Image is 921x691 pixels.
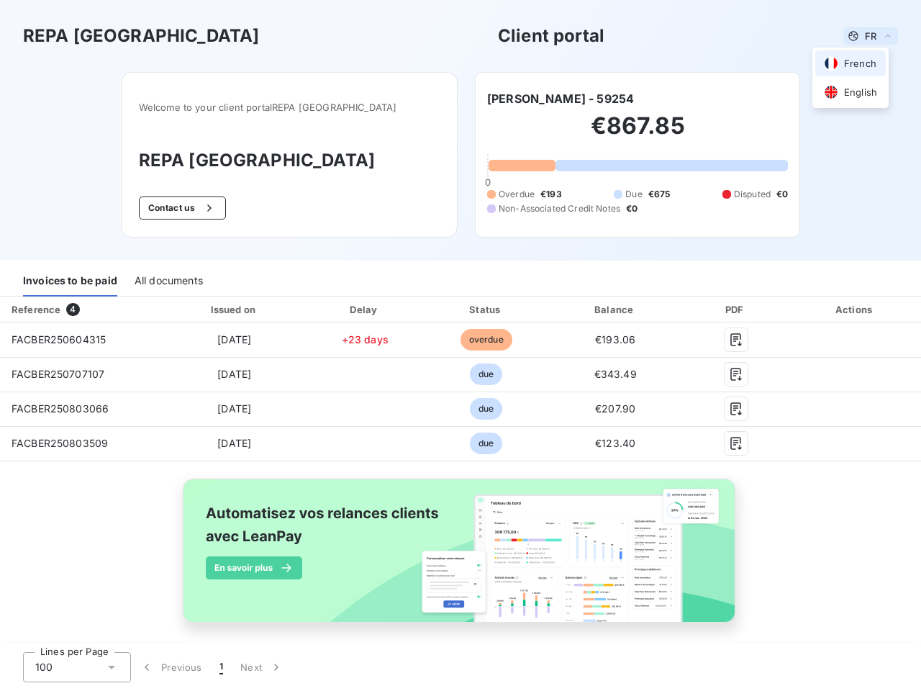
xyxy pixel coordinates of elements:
[470,398,502,420] span: due
[648,188,671,201] span: €675
[844,57,876,71] span: French
[12,368,104,380] span: FACBER250707107
[217,402,251,415] span: [DATE]
[139,197,226,220] button: Contact us
[23,266,117,297] div: Invoices to be paid
[23,23,259,49] h3: REPA [GEOGRAPHIC_DATA]
[470,363,502,385] span: due
[66,303,79,316] span: 4
[487,90,634,107] h6: [PERSON_NAME] - 59254
[844,86,877,99] span: English
[595,437,635,449] span: €123.40
[626,202,638,215] span: €0
[427,302,545,317] div: Status
[35,660,53,674] span: 100
[499,188,535,201] span: Overdue
[217,333,251,345] span: [DATE]
[139,101,440,113] span: Welcome to your client portal REPA [GEOGRAPHIC_DATA]
[211,652,232,682] button: 1
[625,188,642,201] span: Due
[865,30,876,42] span: FR
[470,433,502,454] span: due
[595,402,635,415] span: €207.90
[551,302,680,317] div: Balance
[499,202,620,215] span: Non-Associated Credit Notes
[460,329,512,351] span: overdue
[792,302,918,317] div: Actions
[686,302,786,317] div: PDF
[170,470,751,647] img: banner
[595,333,635,345] span: €193.06
[232,652,292,682] button: Next
[219,660,223,674] span: 1
[498,23,604,49] h3: Client portal
[12,304,60,315] div: Reference
[166,302,303,317] div: Issued on
[342,333,389,345] span: +23 days
[309,302,422,317] div: Delay
[487,112,788,155] h2: €867.85
[594,368,637,380] span: €343.49
[217,437,251,449] span: [DATE]
[12,402,109,415] span: FACBER250803066
[485,176,491,188] span: 0
[135,266,203,297] div: All documents
[217,368,251,380] span: [DATE]
[734,188,771,201] span: Disputed
[776,188,788,201] span: €0
[139,148,440,173] h3: REPA [GEOGRAPHIC_DATA]
[12,437,108,449] span: FACBER250803509
[12,333,106,345] span: FACBER250604315
[540,188,562,201] span: €193
[131,652,211,682] button: Previous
